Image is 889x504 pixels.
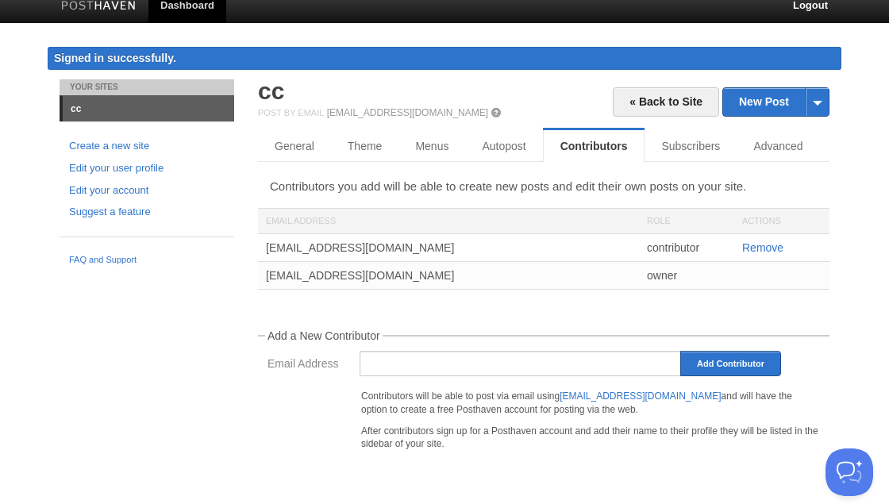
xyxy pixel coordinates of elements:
[258,130,331,162] a: General
[69,183,225,199] a: Edit your account
[639,234,734,261] div: contributor
[543,130,645,162] a: Contributors
[258,108,324,117] span: Post by Email
[258,234,639,261] div: [EMAIL_ADDRESS][DOMAIN_NAME]
[613,87,719,117] a: « Back to Site
[69,138,225,155] a: Create a new site
[69,253,225,267] a: FAQ and Support
[331,130,399,162] a: Theme
[267,358,360,373] label: Email Address
[560,391,721,402] a: [EMAIL_ADDRESS][DOMAIN_NAME]
[265,330,383,341] legend: Add a New Contributor
[825,448,873,496] iframe: Help Scout Beacon - Open
[465,130,542,162] a: Autopost
[258,209,639,233] div: Email Address
[327,107,488,118] a: [EMAIL_ADDRESS][DOMAIN_NAME]
[60,79,234,95] li: Your Sites
[69,160,225,177] a: Edit your user profile
[734,209,829,233] div: Actions
[639,262,734,289] div: owner
[69,204,225,221] a: Suggest a feature
[639,209,734,233] div: Role
[258,78,284,104] a: cc
[723,88,829,116] a: New Post
[61,1,137,13] img: Posthaven-bar
[361,425,820,452] p: After contributors sign up for a Posthaven account and add their name to their profile they will ...
[48,47,841,70] div: Signed in successfully.
[258,262,639,289] div: [EMAIL_ADDRESS][DOMAIN_NAME]
[737,130,819,162] a: Advanced
[270,178,818,194] p: Contributors you add will be able to create new posts and edit their own posts on your site.
[742,241,783,254] a: Remove
[680,351,781,376] input: Add Contributor
[63,96,234,121] a: cc
[398,130,465,162] a: Menus
[361,390,820,417] p: Contributors will be able to post via email using and will have the option to create a free Posth...
[645,130,737,162] a: Subscribers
